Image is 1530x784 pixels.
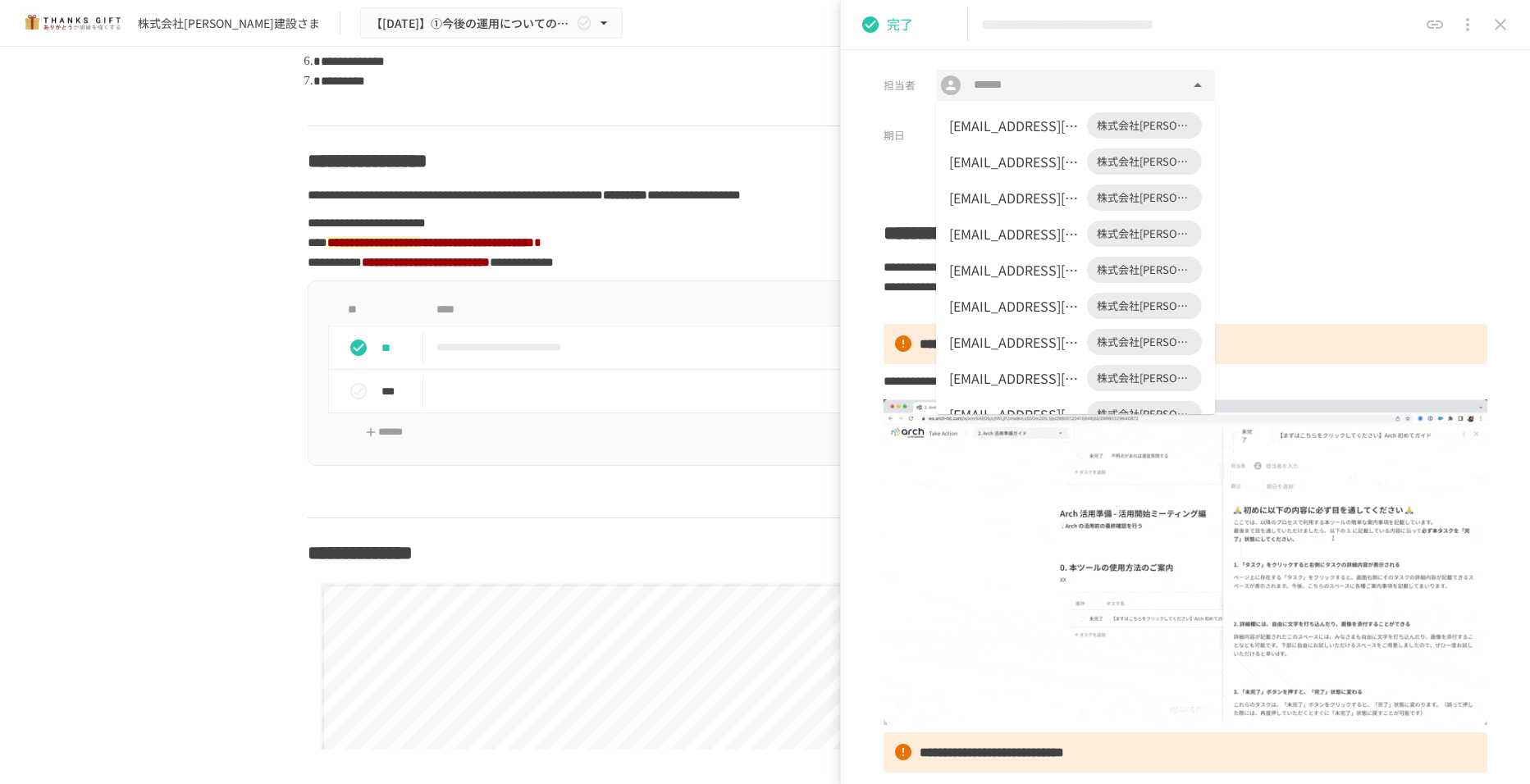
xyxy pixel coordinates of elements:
span: 株式会社[PERSON_NAME]建設さま [1087,262,1202,278]
span: 株式会社[PERSON_NAME]建設さま [1087,117,1202,134]
button: status [854,8,887,41]
div: [EMAIL_ADDRESS][DOMAIN_NAME] [949,260,1080,280]
table: task table [328,294,1203,413]
p: 完了 [887,14,913,35]
span: 株式会社[PERSON_NAME]建設さま [1087,153,1202,170]
div: [EMAIL_ADDRESS][DOMAIN_NAME] [949,224,1080,244]
button: 閉じる [1186,74,1209,97]
button: close drawer [1484,8,1517,41]
button: 共有URLをコピー [1418,8,1451,41]
span: 株式会社[PERSON_NAME]建設さま [1087,189,1202,206]
div: 株式会社[PERSON_NAME]建設さま [138,15,320,32]
div: [EMAIL_ADDRESS][DOMAIN_NAME] [949,296,1080,316]
p: 期日 [884,127,923,144]
span: 【[DATE]】①今後の運用についてのご案内/THANKS GIFTキックオフMTG [371,13,573,34]
button: status [342,375,375,408]
span: 株式会社[PERSON_NAME]建設さま [1087,370,1202,386]
span: 株式会社[PERSON_NAME]建設さま [1087,226,1202,242]
img: mMP1OxWUAhQbsRWCurg7vIHe5HqDpP7qZo7fRoNLXQh [20,10,125,36]
div: [EMAIL_ADDRESS][DOMAIN_NAME] [949,152,1080,171]
span: 株式会社[PERSON_NAME]建設さま [1087,298,1202,314]
img: yv7AHehdTt3B4CQBiLfBYbXGYoOuCvkIMnMh0jaNNxt [884,399,1487,725]
button: 【[DATE]】①今後の運用についてのご案内/THANKS GIFTキックオフMTG [360,7,623,39]
button: status [342,331,375,364]
div: [EMAIL_ADDRESS][DOMAIN_NAME] [949,332,1080,352]
div: [EMAIL_ADDRESS][DOMAIN_NAME] [949,404,1080,424]
div: [EMAIL_ADDRESS][DOMAIN_NAME] [949,368,1080,388]
button: close drawer [1451,8,1484,41]
span: 株式会社[PERSON_NAME]建設さま [1087,334,1202,350]
span: 株式会社[PERSON_NAME]建設さま [1087,406,1202,422]
div: [EMAIL_ADDRESS][DOMAIN_NAME] [949,188,1080,207]
div: [EMAIL_ADDRESS][DOMAIN_NAME] [949,116,1080,135]
p: 担当者 [884,77,923,93]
